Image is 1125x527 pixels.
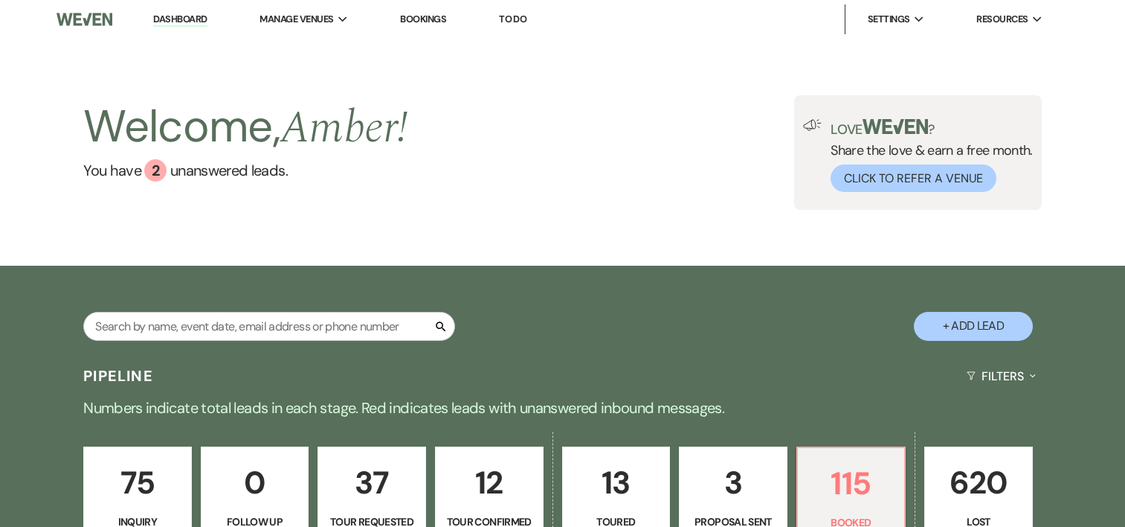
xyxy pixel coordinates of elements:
p: 115 [807,459,896,508]
input: Search by name, event date, email address or phone number [83,312,455,341]
a: To Do [499,13,526,25]
button: + Add Lead [914,312,1033,341]
p: 3 [689,458,778,508]
img: weven-logo-green.svg [863,119,929,134]
p: 0 [210,458,300,508]
img: Weven Logo [57,4,112,35]
h3: Pipeline [83,365,153,386]
span: Resources [976,12,1028,27]
h2: Welcome, [83,95,407,159]
p: Love ? [831,119,1033,136]
img: loud-speaker-illustration.svg [803,119,822,131]
button: Click to Refer a Venue [831,165,996,192]
span: Amber ! [280,94,407,162]
p: 37 [327,458,416,508]
span: Manage Venues [260,12,333,27]
p: 13 [572,458,661,508]
p: 12 [445,458,534,508]
a: You have 2 unanswered leads. [83,159,407,182]
p: Numbers indicate total leads in each stage. Red indicates leads with unanswered inbound messages. [28,396,1098,420]
div: Share the love & earn a free month. [822,119,1033,192]
a: Bookings [400,13,446,25]
span: Settings [868,12,910,27]
a: Dashboard [153,13,207,27]
button: Filters [961,357,1042,396]
p: 75 [93,458,182,508]
p: 620 [934,458,1023,508]
div: 2 [144,159,167,182]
